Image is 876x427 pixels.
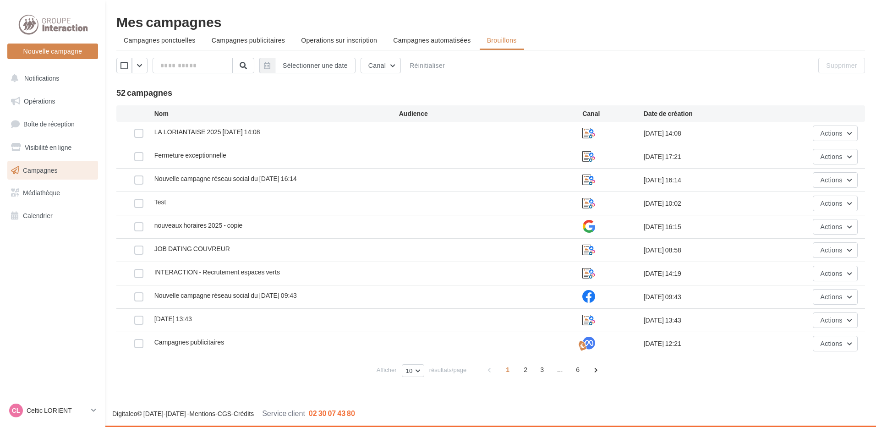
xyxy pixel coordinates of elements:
[813,266,858,281] button: Actions
[361,58,401,73] button: Canal
[518,362,533,377] span: 2
[5,161,100,180] a: Campagnes
[218,410,231,417] a: CGS
[399,109,583,118] div: Audience
[813,289,858,305] button: Actions
[821,199,843,207] span: Actions
[24,97,55,105] span: Opérations
[813,336,858,351] button: Actions
[154,128,260,136] span: LA LORIANTAISE 2025 06-10-2025 14:08
[644,109,766,118] div: Date de création
[154,291,297,299] span: Nouvelle campagne réseau social du 21-01-2025 09:43
[429,366,467,374] span: résultats/page
[12,406,21,415] span: CL
[5,92,100,111] a: Opérations
[570,362,585,377] span: 6
[644,316,766,325] div: [DATE] 13:43
[821,153,843,160] span: Actions
[5,138,100,157] a: Visibilité en ligne
[644,175,766,185] div: [DATE] 16:14
[821,316,843,324] span: Actions
[644,246,766,255] div: [DATE] 08:58
[644,269,766,278] div: [DATE] 14:19
[154,315,192,323] span: 24-12-2024 13:43
[262,409,305,417] span: Service client
[818,58,865,73] button: Supprimer
[821,246,843,254] span: Actions
[377,366,397,374] span: Afficher
[644,199,766,208] div: [DATE] 10:02
[154,268,280,276] span: INTERACTION - Recrutement espaces verts
[553,362,567,377] span: ...
[116,15,865,28] div: Mes campagnes
[7,44,98,59] button: Nouvelle campagne
[813,312,858,328] button: Actions
[27,406,88,415] p: Celtic LORIENT
[406,60,449,71] button: Réinitialiser
[23,166,58,174] span: Campagnes
[644,292,766,301] div: [DATE] 09:43
[124,36,196,44] span: Campagnes ponctuelles
[5,183,100,203] a: Médiathèque
[813,242,858,258] button: Actions
[25,143,71,151] span: Visibilité en ligne
[821,339,843,347] span: Actions
[154,151,226,159] span: Fermeture exceptionnelle
[821,293,843,301] span: Actions
[154,198,166,206] span: Test
[259,58,356,73] button: Sélectionner une date
[582,109,643,118] div: Canal
[154,338,224,346] span: Campagnes publicitaires
[234,410,254,417] a: Crédits
[644,339,766,348] div: [DATE] 12:21
[813,149,858,164] button: Actions
[393,36,471,44] span: Campagnes automatisées
[535,362,549,377] span: 3
[154,109,399,118] div: Nom
[7,402,98,419] a: CL Celtic LORIENT
[23,212,53,219] span: Calendrier
[301,36,377,44] span: Operations sur inscription
[644,222,766,231] div: [DATE] 16:15
[813,196,858,211] button: Actions
[112,410,355,417] span: © [DATE]-[DATE] - - -
[23,189,60,197] span: Médiathèque
[821,269,843,277] span: Actions
[402,364,424,377] button: 10
[23,120,75,128] span: Boîte de réception
[154,221,243,229] span: nouveaux horaires 2025 - copie
[112,410,137,417] a: Digitaleo
[154,245,230,252] span: JOB DATING COUVREUR
[644,152,766,161] div: [DATE] 17:21
[5,206,100,225] a: Calendrier
[821,223,843,230] span: Actions
[189,410,215,417] a: Mentions
[154,175,297,182] span: Nouvelle campagne réseau social du 29-09-2025 16:14
[212,36,285,44] span: Campagnes publicitaires
[821,176,843,184] span: Actions
[813,219,858,235] button: Actions
[500,362,515,377] span: 1
[813,126,858,141] button: Actions
[5,114,100,134] a: Boîte de réception
[116,88,172,98] span: 52 campagnes
[406,367,413,374] span: 10
[644,129,766,138] div: [DATE] 14:08
[5,69,96,88] button: Notifications
[813,172,858,188] button: Actions
[275,58,356,73] button: Sélectionner une date
[821,129,843,137] span: Actions
[24,74,59,82] span: Notifications
[309,409,355,417] span: 02 30 07 43 80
